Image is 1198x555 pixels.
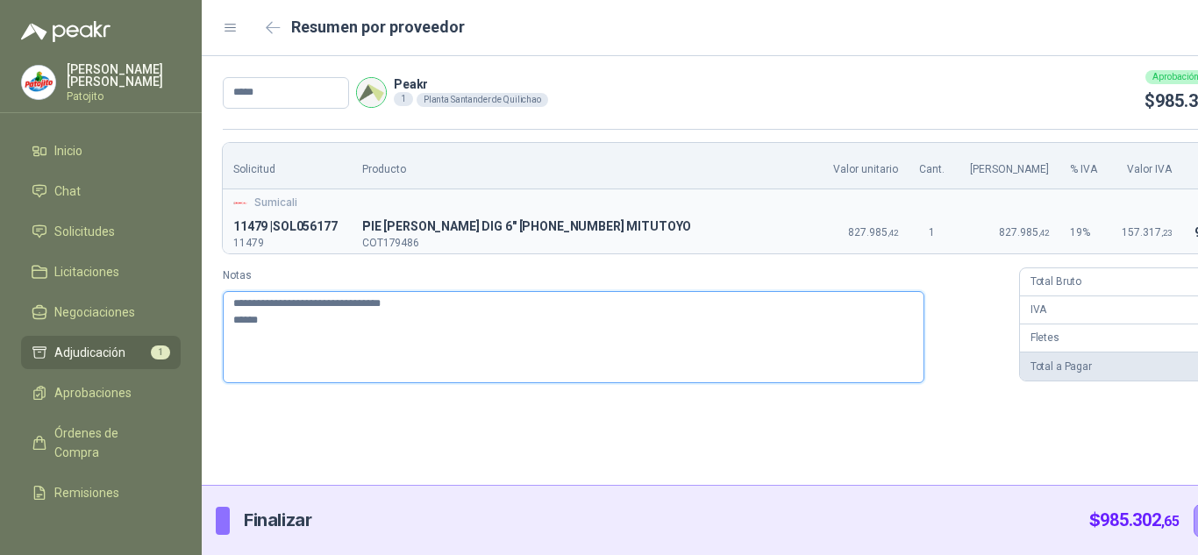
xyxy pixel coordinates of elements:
[22,66,55,99] img: Company Logo
[223,143,352,189] th: Solicitud
[54,222,115,241] span: Solicitudes
[54,483,119,502] span: Remisiones
[21,21,111,42] img: Logo peakr
[417,93,548,107] div: Planta Santander de Quilichao
[1100,509,1180,530] span: 985.302
[956,143,1059,189] th: [PERSON_NAME]
[1089,507,1180,534] p: $
[848,226,898,238] span: 827.985
[54,141,82,160] span: Inicio
[1109,143,1181,189] th: Valor IVA
[233,196,247,210] img: Company Logo
[244,507,311,534] p: Finalizar
[362,238,809,248] p: COT179486
[1059,211,1109,253] td: 19 %
[21,416,181,469] a: Órdenes de Compra
[21,215,181,248] a: Solicitudes
[394,78,548,90] p: Peakr
[352,143,820,189] th: Producto
[233,238,341,248] p: 11479
[1161,228,1172,238] span: ,23
[21,336,181,369] a: Adjudicación1
[362,217,809,238] p: P
[820,143,909,189] th: Valor unitario
[1038,228,1049,238] span: ,42
[233,217,341,238] p: 11479 | SOL056177
[54,383,132,402] span: Aprobaciones
[54,343,125,362] span: Adjudicación
[357,78,386,107] img: Company Logo
[909,211,957,253] td: 1
[888,228,898,238] span: ,42
[21,376,181,409] a: Aprobaciones
[1030,302,1047,318] p: IVA
[54,423,164,462] span: Órdenes de Compra
[21,174,181,208] a: Chat
[1030,359,1092,375] p: Total a Pagar
[909,143,957,189] th: Cant.
[999,226,1049,238] span: 827.985
[54,181,81,201] span: Chat
[21,476,181,509] a: Remisiones
[1030,330,1059,346] p: Fletes
[21,295,181,329] a: Negociaciones
[1030,274,1081,290] p: Total Bruto
[67,63,181,88] p: [PERSON_NAME] [PERSON_NAME]
[1122,226,1172,238] span: 157.317
[362,217,809,238] span: PIE [PERSON_NAME] DIG 6" [PHONE_NUMBER] MITUTOYO
[394,92,413,106] div: 1
[223,267,1005,284] label: Notas
[1161,513,1180,530] span: ,65
[21,255,181,288] a: Licitaciones
[21,134,181,167] a: Inicio
[54,302,135,322] span: Negociaciones
[67,91,181,102] p: Patojito
[291,15,465,39] h2: Resumen por proveedor
[54,262,119,281] span: Licitaciones
[151,345,170,359] span: 1
[1059,143,1109,189] th: % IVA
